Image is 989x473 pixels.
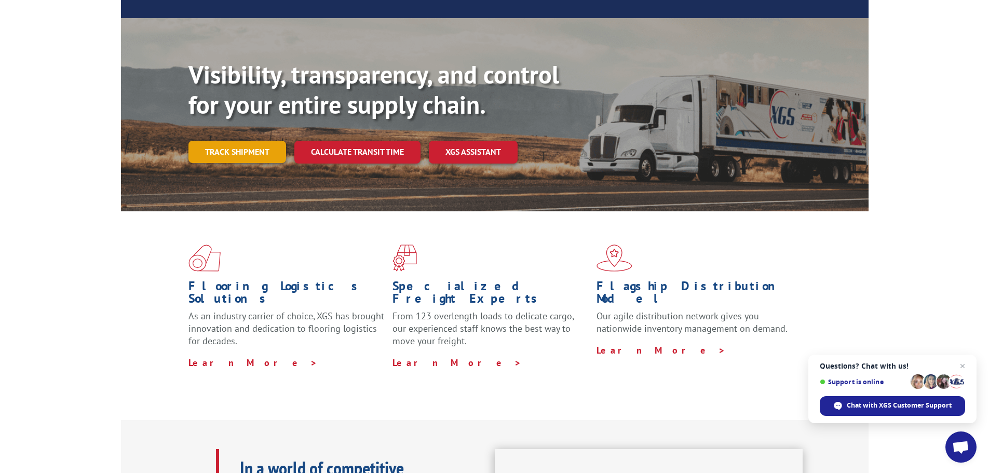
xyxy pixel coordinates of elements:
img: xgs-icon-total-supply-chain-intelligence-red [188,245,221,272]
h1: Flagship Distribution Model [597,280,793,310]
img: xgs-icon-flagship-distribution-model-red [597,245,632,272]
span: Questions? Chat with us! [820,362,965,370]
span: As an industry carrier of choice, XGS has brought innovation and dedication to flooring logistics... [188,310,384,347]
a: XGS ASSISTANT [429,141,518,163]
a: Calculate transit time [294,141,421,163]
span: Support is online [820,378,907,386]
span: Chat with XGS Customer Support [847,401,952,410]
a: Learn More > [188,357,318,369]
span: Our agile distribution network gives you nationwide inventory management on demand. [597,310,788,334]
a: Open chat [945,431,977,463]
a: Track shipment [188,141,286,163]
span: Chat with XGS Customer Support [820,396,965,416]
a: Learn More > [597,344,726,356]
p: From 123 overlength loads to delicate cargo, our experienced staff knows the best way to move you... [392,310,589,356]
b: Visibility, transparency, and control for your entire supply chain. [188,58,559,120]
img: xgs-icon-focused-on-flooring-red [392,245,417,272]
h1: Flooring Logistics Solutions [188,280,385,310]
a: Learn More > [392,357,522,369]
h1: Specialized Freight Experts [392,280,589,310]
